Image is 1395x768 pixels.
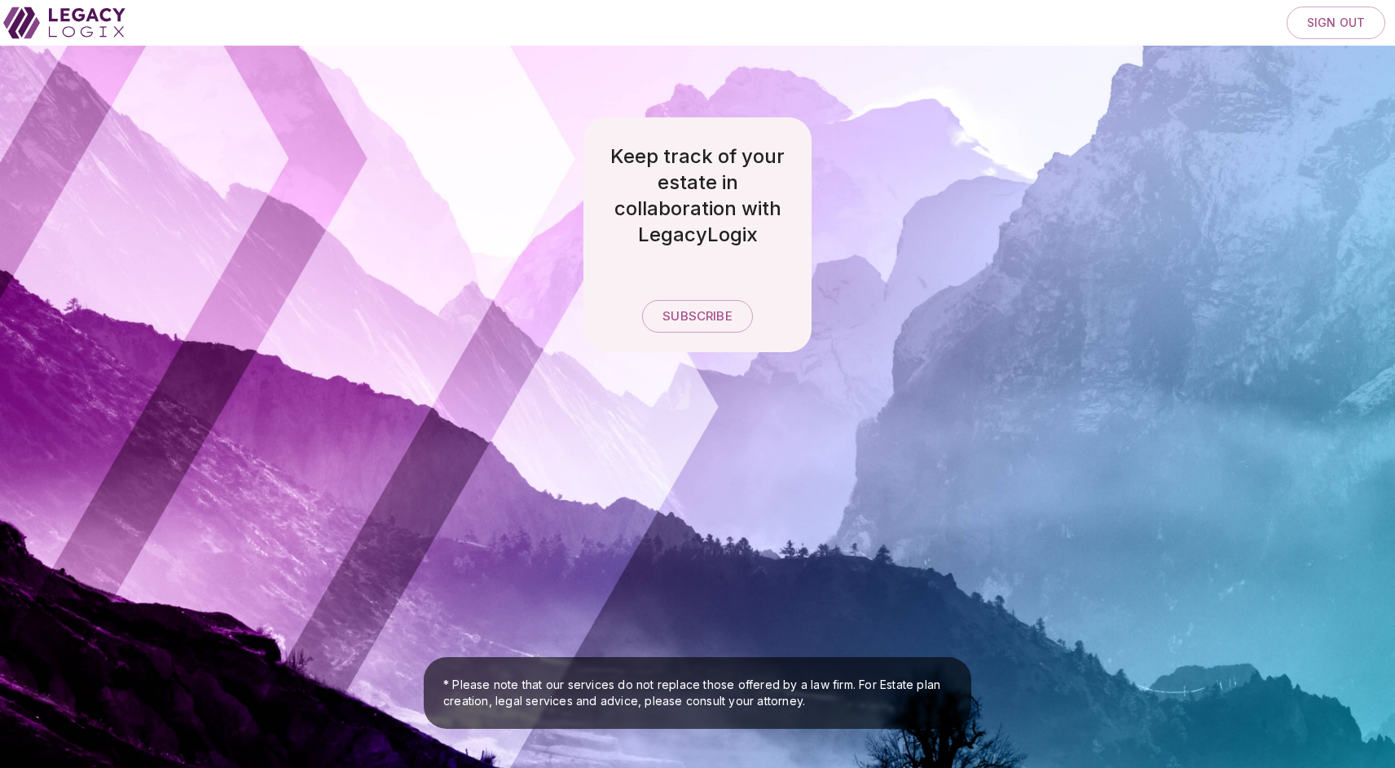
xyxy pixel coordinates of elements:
span: * Please note that our services do not replace those offered by a law firm. For Estate plan creat... [443,677,952,709]
button: Subscribe [642,300,752,333]
h5: Keep track of your estate in collaboration with LegacyLogix [603,143,792,248]
button: Sign out [1287,7,1385,39]
span: Subscribe [662,309,732,324]
span: Sign out [1307,15,1365,30]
